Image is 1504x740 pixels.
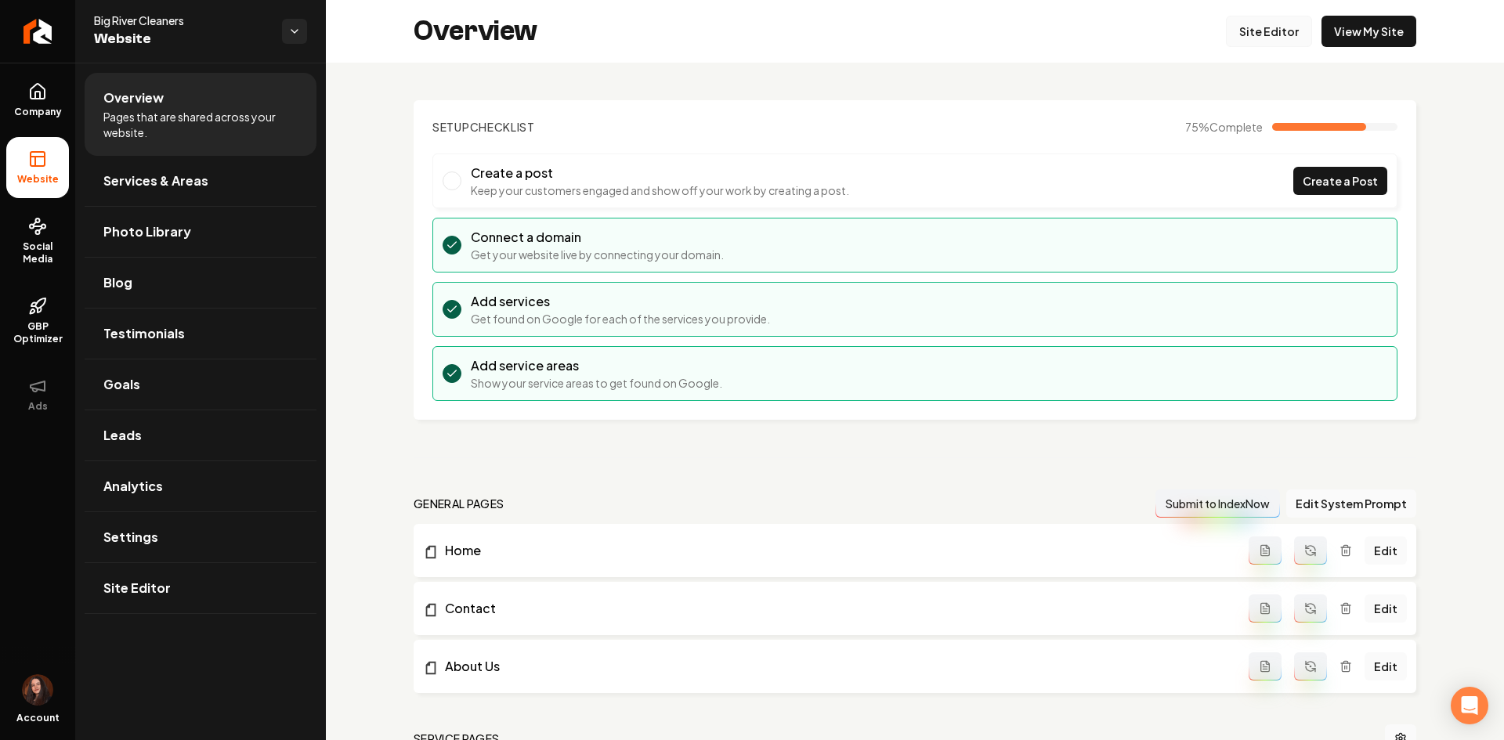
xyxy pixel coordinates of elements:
span: Services & Areas [103,171,208,190]
h3: Create a post [471,164,849,182]
span: Setup [432,120,470,134]
h3: Connect a domain [471,228,724,247]
h3: Add services [471,292,770,311]
span: Photo Library [103,222,191,241]
span: Website [11,173,65,186]
button: Add admin page prompt [1249,594,1282,623]
a: GBP Optimizer [6,284,69,358]
a: Services & Areas [85,156,316,206]
a: Goals [85,359,316,410]
a: Photo Library [85,207,316,257]
a: Analytics [85,461,316,511]
span: Testimonials [103,324,185,343]
span: Overview [103,88,164,107]
span: Account [16,712,60,724]
a: Create a Post [1293,167,1387,195]
a: Leads [85,410,316,460]
p: Keep your customers engaged and show off your work by creating a post. [471,182,849,198]
a: Home [423,541,1249,560]
span: Website [94,28,269,50]
span: Goals [103,375,140,394]
button: Add admin page prompt [1249,536,1282,565]
span: Site Editor [103,579,171,597]
button: Ads [6,364,69,425]
span: Social Media [6,240,69,265]
a: Blog [85,258,316,308]
a: Social Media [6,204,69,278]
span: 75 % [1185,119,1263,135]
a: Site Editor [85,563,316,613]
p: Get your website live by connecting your domain. [471,247,724,262]
button: Open user button [22,674,53,706]
div: Abrir Intercom Messenger [1451,687,1488,724]
p: Show your service areas to get found on Google. [471,375,722,391]
button: Add admin page prompt [1249,652,1282,680]
span: Leads [103,426,142,445]
a: Contact [423,599,1249,618]
a: Settings [85,512,316,562]
span: Company [8,106,68,118]
span: Analytics [103,477,163,496]
span: Settings [103,528,158,547]
span: Complete [1209,120,1263,134]
a: Company [6,70,69,131]
span: Create a Post [1303,173,1378,190]
h2: Checklist [432,119,535,135]
h2: general pages [414,496,504,511]
a: Testimonials [85,309,316,359]
h2: Overview [414,16,537,47]
span: Ads [22,400,54,413]
span: Big River Cleaners [94,13,269,28]
img: Delfina Cavallaro [22,674,53,706]
a: Edit [1365,652,1407,680]
h3: Add service areas [471,356,722,375]
a: Edit [1365,536,1407,565]
span: Pages that are shared across your website. [103,109,298,140]
button: Edit System Prompt [1286,489,1416,518]
a: About Us [423,657,1249,676]
a: Site Editor [1226,16,1312,47]
p: Get found on Google for each of the services you provide. [471,311,770,327]
img: Rebolt Logo [23,19,52,44]
span: Blog [103,273,132,292]
a: View My Site [1321,16,1416,47]
button: Submit to IndexNow [1155,489,1280,518]
a: Edit [1365,594,1407,623]
span: GBP Optimizer [6,320,69,345]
